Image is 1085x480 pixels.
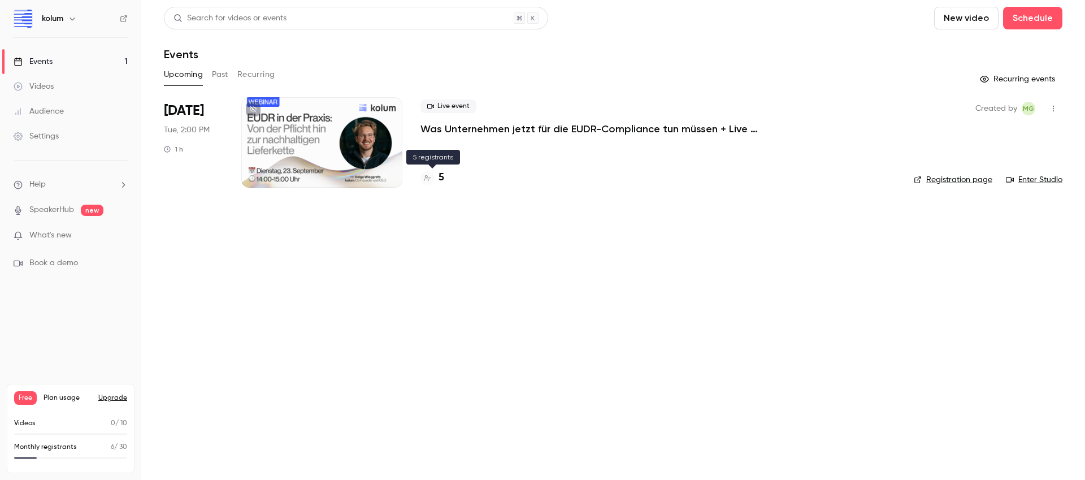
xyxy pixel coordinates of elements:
img: kolum [14,10,32,28]
a: Was Unternehmen jetzt für die EUDR-Compliance tun müssen + Live Q&A [420,122,759,136]
span: MG [1023,102,1034,115]
div: Videos [14,81,54,92]
button: New video [934,7,999,29]
h4: 5 [439,170,444,185]
p: / 30 [111,442,127,452]
span: Plan usage [44,393,92,403]
a: Registration page [914,174,992,185]
span: Created by [975,102,1017,115]
iframe: Noticeable Trigger [114,231,128,241]
button: Upcoming [164,66,203,84]
p: / 10 [111,418,127,429]
div: Settings [14,131,59,142]
span: Book a demo [29,257,78,269]
span: Tue, 2:00 PM [164,124,210,136]
a: SpeakerHub [29,204,74,216]
h6: kolum [42,13,63,24]
span: What's new [29,230,72,241]
span: Live event [420,100,476,113]
div: Search for videos or events [173,12,287,24]
span: Help [29,179,46,191]
li: help-dropdown-opener [14,179,128,191]
a: 5 [420,170,444,185]
span: [DATE] [164,102,204,120]
button: Schedule [1003,7,1062,29]
button: Recurring events [975,70,1062,88]
button: Recurring [237,66,275,84]
span: 6 [111,444,114,451]
div: Audience [14,106,64,117]
span: Free [14,391,37,405]
p: Videos [14,418,36,429]
span: 0 [111,420,115,427]
span: new [81,205,103,216]
a: Enter Studio [1006,174,1062,185]
div: Events [14,56,53,67]
h1: Events [164,47,198,61]
span: Maximilian Gampl [1022,102,1035,115]
div: Sep 23 Tue, 2:00 PM (Europe/Berlin) [164,97,223,188]
div: 1 h [164,145,183,154]
button: Past [212,66,228,84]
p: Monthly registrants [14,442,77,452]
button: Upgrade [98,393,127,403]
